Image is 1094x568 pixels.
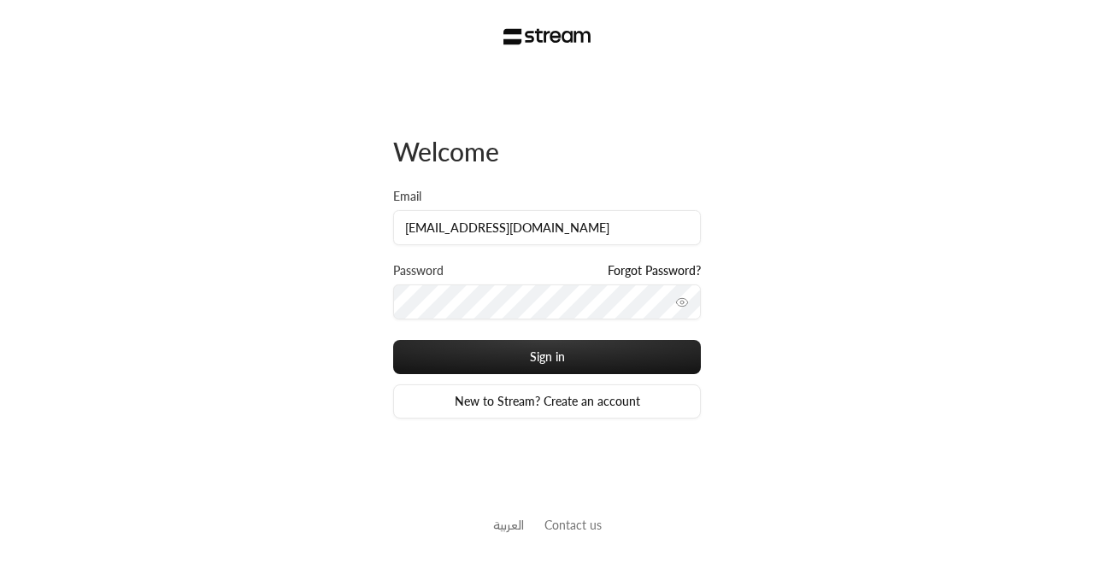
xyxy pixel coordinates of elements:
[393,188,421,205] label: Email
[393,384,701,419] a: New to Stream? Create an account
[668,289,696,316] button: toggle password visibility
[544,516,602,534] button: Contact us
[544,518,602,532] a: Contact us
[503,28,591,45] img: Stream Logo
[393,340,701,374] button: Sign in
[393,136,499,167] span: Welcome
[608,262,701,279] a: Forgot Password?
[493,509,524,541] a: العربية
[393,262,444,279] label: Password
